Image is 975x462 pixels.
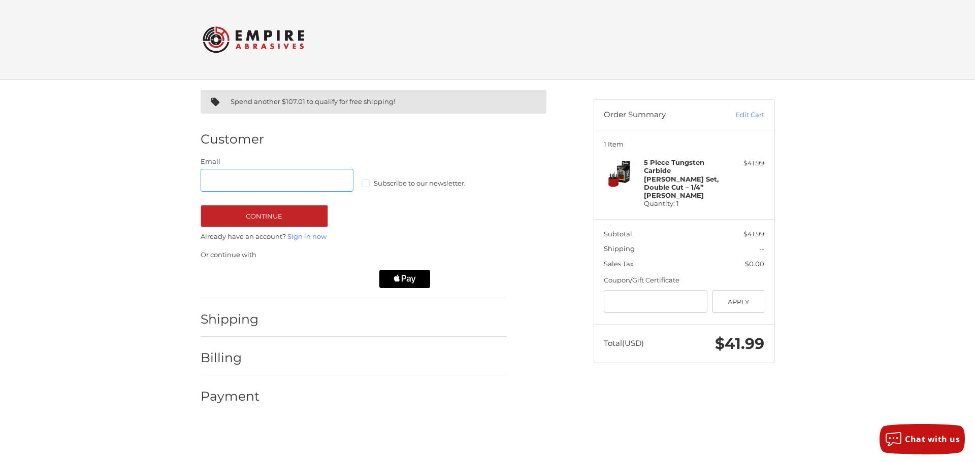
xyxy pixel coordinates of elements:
[604,338,644,348] span: Total (USD)
[231,97,395,105] span: Spend another $107.01 to qualify for free shipping!
[201,157,354,167] label: Email
[712,290,765,313] button: Apply
[604,290,707,313] input: Gift Certificate or Coupon Code
[374,179,466,187] span: Subscribe to our newsletter.
[604,275,764,286] div: Coupon/Gift Certificate
[604,244,635,253] span: Shipping
[203,20,304,59] img: Empire Abrasives
[604,110,713,120] h3: Order Summary
[201,131,264,147] h2: Customer
[201,350,260,366] h2: Billing
[880,424,965,454] button: Chat with us
[644,158,722,208] h4: Quantity: 1
[201,250,507,260] p: Or continue with
[604,140,764,148] h3: 1 Item
[287,232,327,240] a: Sign in now
[724,158,764,168] div: $41.99
[644,158,719,199] strong: 5 Piece Tungsten Carbide [PERSON_NAME] Set, Double Cut – 1/4” [PERSON_NAME]
[201,311,260,327] h2: Shipping
[759,244,764,253] span: --
[604,260,634,268] span: Sales Tax
[743,230,764,238] span: $41.99
[745,260,764,268] span: $0.00
[201,388,260,404] h2: Payment
[715,334,764,353] span: $41.99
[197,270,278,288] iframe: PayPal-paypal
[201,232,507,242] p: Already have an account?
[905,434,960,445] span: Chat with us
[604,230,632,238] span: Subtotal
[201,205,328,227] button: Continue
[288,270,370,288] iframe: PayPal-paylater
[713,110,764,120] a: Edit Cart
